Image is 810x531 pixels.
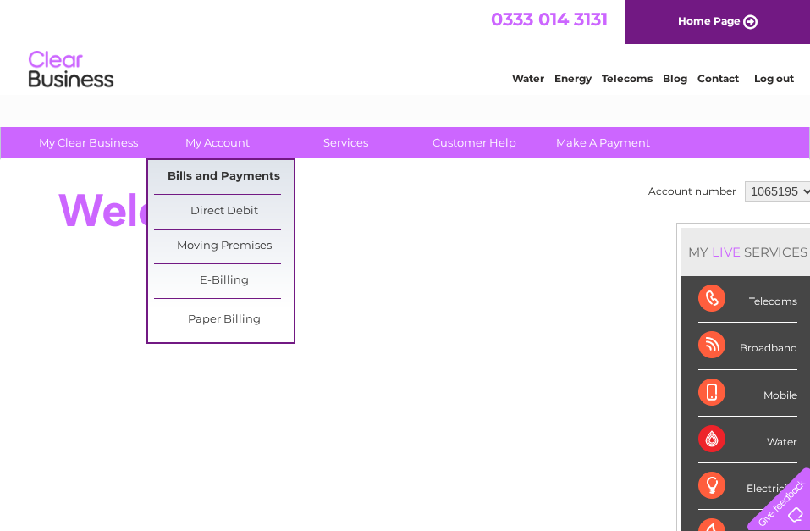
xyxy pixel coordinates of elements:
td: Account number [644,177,741,206]
a: E-Billing [154,264,294,298]
a: Customer Help [405,127,544,158]
a: Services [276,127,416,158]
div: Mobile [698,370,797,417]
a: Water [512,72,544,85]
a: My Clear Business [19,127,158,158]
div: Broadband [698,323,797,369]
a: Log out [754,72,794,85]
a: My Account [147,127,287,158]
a: Contact [697,72,739,85]
div: Clear Business is a trading name of Verastar Limited (registered in [GEOGRAPHIC_DATA] No. 3667643... [6,9,806,82]
img: logo.png [28,44,114,96]
div: Electricity [698,463,797,510]
a: Direct Debit [154,195,294,229]
a: Blog [663,72,687,85]
div: Telecoms [698,276,797,323]
a: 0333 014 3131 [491,8,608,30]
a: Paper Billing [154,303,294,337]
a: Moving Premises [154,230,294,263]
a: Telecoms [602,72,653,85]
a: Make A Payment [533,127,673,158]
div: LIVE [708,244,744,260]
a: Energy [554,72,592,85]
div: Water [698,417,797,463]
a: Bills and Payments [154,160,294,194]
